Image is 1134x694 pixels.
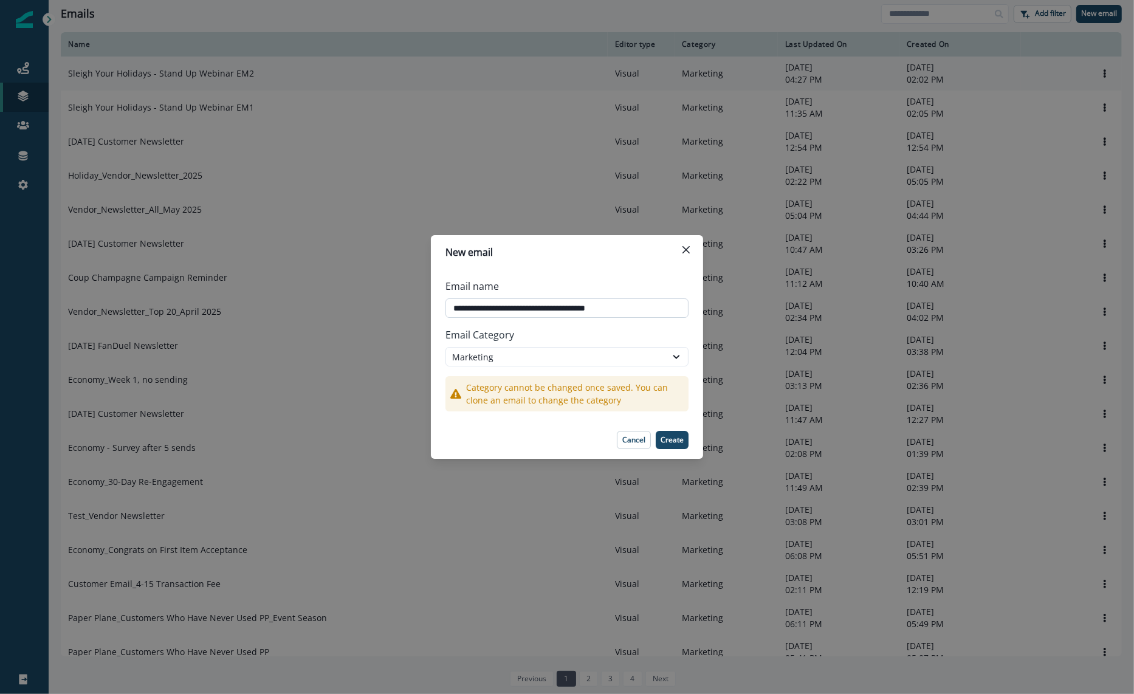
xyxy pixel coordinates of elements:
[622,436,645,444] p: Cancel
[445,279,499,294] p: Email name
[617,431,651,449] button: Cancel
[656,431,689,449] button: Create
[661,436,684,444] p: Create
[676,240,696,259] button: Close
[466,381,684,407] p: Category cannot be changed once saved. You can clone an email to change the category
[445,245,493,259] p: New email
[452,351,660,363] div: Marketing
[445,323,689,347] p: Email Category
